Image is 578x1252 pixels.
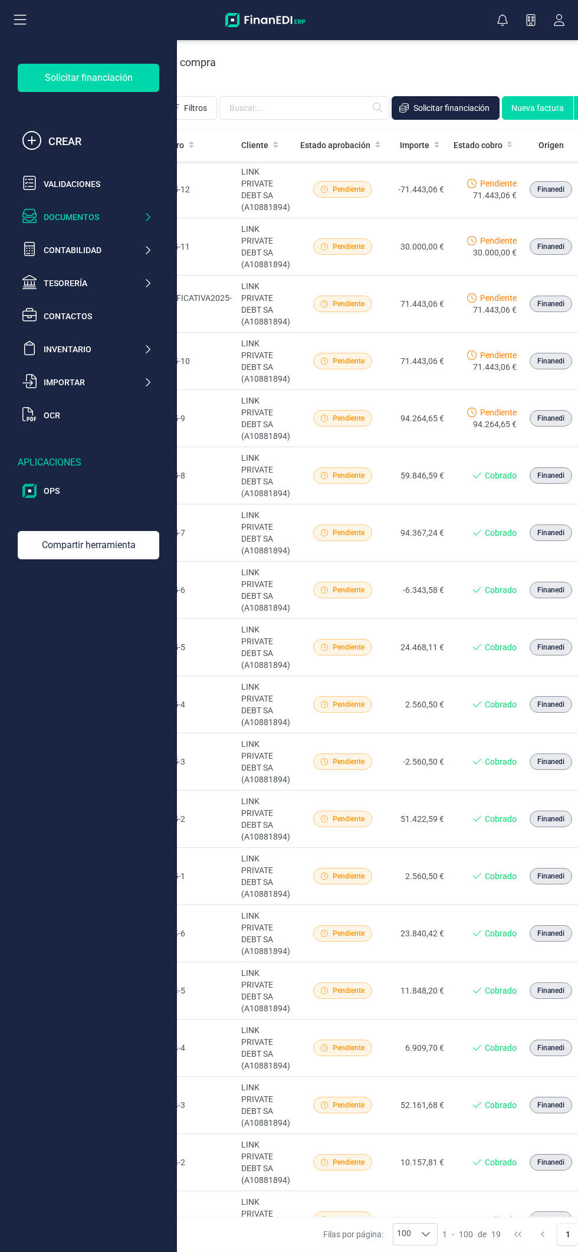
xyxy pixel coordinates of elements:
[333,642,364,653] span: Pendiente
[393,1224,415,1245] span: 100
[390,218,449,276] td: 30.000,00 €
[392,96,500,120] button: Solicitar financiación
[485,1042,517,1054] span: Cobrado
[149,905,237,962] td: A2024-6
[537,1043,564,1053] span: Finanedi
[485,527,517,539] span: Cobrado
[149,1077,237,1134] td: A2024-3
[237,333,295,390] td: LINK PRIVATE DEBT SA (A10881894)
[390,791,449,848] td: 51.422,59 €
[442,1228,447,1240] span: 1
[537,470,564,481] span: Finanedi
[390,1134,449,1191] td: 10.157,81 €
[537,585,564,595] span: Finanedi
[442,1228,501,1240] div: -
[537,871,564,881] span: Finanedi
[537,527,564,538] span: Finanedi
[149,848,237,905] td: A2025-1
[537,814,564,824] span: Finanedi
[507,1223,529,1246] button: First Page
[333,1100,364,1110] span: Pendiente
[149,1134,237,1191] td: A2024-2
[537,985,564,996] span: Finanedi
[413,102,490,114] span: Solicitar financiación
[149,276,237,333] td: RECTIFICATIVA2025-1
[44,485,152,497] div: OPS
[149,733,237,791] td: A2025-3
[149,447,237,504] td: A2025-8
[390,962,449,1020] td: 11.848,20 €
[480,178,517,189] span: Pendiente
[485,813,517,825] span: Cobrado
[333,814,364,824] span: Pendiente
[390,848,449,905] td: 2.560,50 €
[537,1214,564,1225] span: Finanedi
[163,96,217,120] button: Filtros
[537,642,564,653] span: Finanedi
[237,447,295,504] td: LINK PRIVATE DEBT SA (A10881894)
[537,1100,564,1110] span: Finanedi
[44,343,143,355] div: Inventario
[333,1214,364,1225] span: Pendiente
[333,241,364,252] span: Pendiente
[44,244,143,256] div: Contabilidad
[18,64,159,92] div: Solicitar financiación
[237,161,295,218] td: LINK PRIVATE DEBT SA (A10881894)
[219,96,389,120] input: Buscar...
[237,1020,295,1077] td: LINK PRIVATE DEBT SA (A10881894)
[333,1157,364,1168] span: Pendiente
[300,139,370,151] span: Estado aprobación
[390,276,449,333] td: 71.443,06 €
[333,470,364,481] span: Pendiente
[237,562,295,619] td: LINK PRIVATE DEBT SA (A10881894)
[149,390,237,447] td: A2025-9
[237,791,295,848] td: LINK PRIVATE DEBT SA (A10881894)
[537,928,564,939] span: Finanedi
[480,235,517,247] span: Pendiente
[237,1134,295,1191] td: LINK PRIVATE DEBT SA (A10881894)
[44,178,152,190] div: Validaciones
[237,848,295,905] td: LINK PRIVATE DEBT SA (A10881894)
[44,409,152,421] div: OCR
[149,791,237,848] td: A2025-2
[538,139,564,151] span: Origen
[237,390,295,447] td: LINK PRIVATE DEBT SA (A10881894)
[473,247,517,258] span: 30.000,00 €
[48,133,152,150] div: CREAR
[390,1191,449,1248] td: 42.003,87 €
[333,699,364,710] span: Pendiente
[333,299,364,309] span: Pendiente
[480,349,517,361] span: Pendiente
[184,102,207,114] span: Filtros
[400,139,429,151] span: Importe
[323,1223,438,1246] div: Filas por página:
[333,585,364,595] span: Pendiente
[485,584,517,596] span: Cobrado
[478,1228,487,1240] span: de
[485,870,517,882] span: Cobrado
[237,218,295,276] td: LINK PRIVATE DEBT SA (A10881894)
[149,504,237,562] td: A2025-7
[333,1043,364,1053] span: Pendiente
[333,527,364,538] span: Pendiente
[473,361,517,373] span: 71.443,06 €
[149,218,237,276] td: A2025-11
[537,299,564,309] span: Finanedi
[485,1214,517,1225] span: Cobrado
[241,139,268,151] span: Cliente
[237,1191,295,1248] td: LINK PRIVATE DEBT SA (A10881894)
[390,161,449,218] td: -71.443,06 €
[390,1020,449,1077] td: 6.909,70 €
[18,531,159,559] div: Compartir herramienta
[390,333,449,390] td: 71.443,06 €
[333,985,364,996] span: Pendiente
[333,356,364,366] span: Pendiente
[18,455,159,470] div: Aplicaciones
[237,1077,295,1134] td: LINK PRIVATE DEBT SA (A10881894)
[454,139,503,151] span: Estado cobro
[44,310,152,322] div: Contactos
[237,504,295,562] td: LINK PRIVATE DEBT SA (A10881894)
[333,871,364,881] span: Pendiente
[485,1099,517,1111] span: Cobrado
[390,905,449,962] td: 23.840,42 €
